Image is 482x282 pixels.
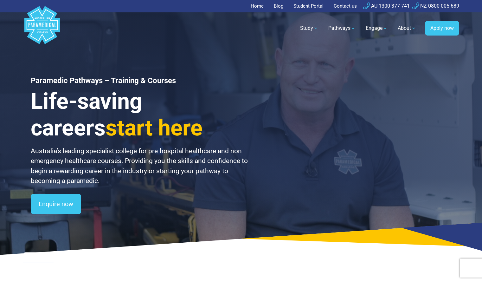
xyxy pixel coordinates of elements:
a: NZ 0800 005 689 [412,3,459,9]
h3: Life-saving careers [31,88,249,141]
a: AU 1300 377 741 [363,3,410,9]
a: Pathways [325,19,359,37]
a: Study [296,19,322,37]
a: Enquire now [31,194,81,214]
span: start here [106,115,202,141]
a: About [394,19,420,37]
h1: Paramedic Pathways – Training & Courses [31,76,249,85]
a: Engage [362,19,391,37]
a: Apply now [425,21,459,36]
a: Australian Paramedical College [23,12,61,44]
p: Australia’s leading specialist college for pre-hospital healthcare and non-emergency healthcare c... [31,146,249,186]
